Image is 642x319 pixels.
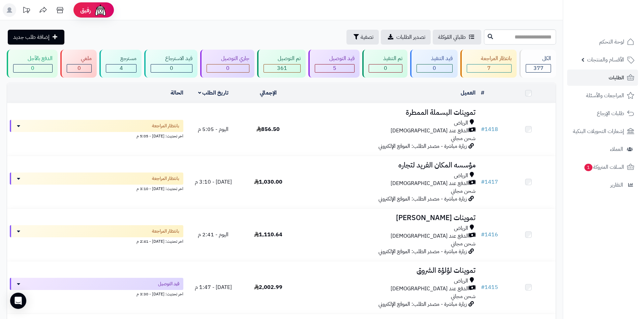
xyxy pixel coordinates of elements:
h3: تموينات لؤلؤة الشروق [298,267,476,274]
div: قيد التنفيذ [417,55,453,62]
span: زيارة مباشرة - مصدر الطلب: الموقع الإلكتروني [378,300,467,308]
span: تصفية [361,33,373,41]
a: طلبات الإرجاع [567,105,638,122]
a: تحديثات المنصة [18,3,35,19]
span: زيارة مباشرة - مصدر الطلب: الموقع الإلكتروني [378,142,467,150]
h3: تموينات [PERSON_NAME] [298,214,476,222]
span: الرياض [454,119,468,127]
div: قيد الاسترجاع [151,55,192,62]
span: العملاء [610,144,623,154]
div: 0 [13,64,52,72]
span: اليوم - 2:41 م [198,231,228,239]
span: إضافة طلب جديد [13,33,50,41]
span: رفيق [80,6,91,14]
span: شحن مجاني [451,292,476,300]
div: 7 [467,64,512,72]
span: [DATE] - 1:47 م [195,283,232,291]
a: جاري التوصيل 0 [199,50,256,78]
span: الدفع عند [DEMOGRAPHIC_DATA] [391,127,469,135]
span: 7 [487,64,491,72]
a: الإجمالي [260,89,277,97]
span: طلباتي المُوكلة [438,33,466,41]
span: 4 [120,64,123,72]
div: Open Intercom Messenger [10,293,26,309]
span: 361 [277,64,287,72]
a: العملاء [567,141,638,157]
span: 0 [384,64,387,72]
h3: تموينات البسملة الممطرة [298,109,476,116]
span: المراجعات والأسئلة [586,91,624,100]
a: تاريخ الطلب [198,89,229,97]
div: 0 [207,64,249,72]
div: 5 [315,64,354,72]
button: تصفية [346,30,379,45]
a: لوحة التحكم [567,34,638,50]
img: logo-2.png [596,14,636,28]
span: طلبات الإرجاع [597,109,624,118]
span: 1,110.64 [254,231,282,239]
a: قيد التنفيذ 0 [409,50,459,78]
span: التقارير [610,180,623,190]
a: إشعارات التحويلات البنكية [567,123,638,139]
span: السلات المتروكة [584,162,624,172]
span: الدفع عند [DEMOGRAPHIC_DATA] [391,180,469,187]
div: الكل [526,55,551,62]
a: الطلبات [567,70,638,86]
span: إشعارات التحويلات البنكية [573,127,624,136]
span: الرياض [454,277,468,285]
span: 0 [226,64,230,72]
span: تصدير الطلبات [396,33,425,41]
div: 4 [106,64,136,72]
span: الدفع عند [DEMOGRAPHIC_DATA] [391,232,469,240]
a: تم التنفيذ 0 [361,50,409,78]
a: تصدير الطلبات [381,30,431,45]
a: ملغي 0 [59,50,98,78]
span: # [481,231,485,239]
span: 5 [333,64,336,72]
a: الدفع بالآجل 0 [5,50,59,78]
div: 0 [417,64,452,72]
div: بانتظار المراجعة [467,55,512,62]
a: تم التوصيل 361 [256,50,307,78]
div: اخر تحديث: [DATE] - 5:05 م [10,132,183,139]
h3: مؤسسه المكان الفريد لتجاره [298,161,476,169]
a: مسترجع 4 [98,50,143,78]
div: اخر تحديث: [DATE] - 2:41 م [10,237,183,244]
a: قيد الاسترجاع 0 [143,50,199,78]
span: 1 [584,164,593,171]
span: 0 [78,64,81,72]
span: زيارة مباشرة - مصدر الطلب: الموقع الإلكتروني [378,195,467,203]
div: الدفع بالآجل [13,55,53,62]
a: قيد التوصيل 5 [307,50,361,78]
a: المراجعات والأسئلة [567,87,638,104]
a: التقارير [567,177,638,193]
a: الكل377 [518,50,557,78]
div: قيد التوصيل [315,55,355,62]
div: مسترجع [106,55,136,62]
span: شحن مجاني [451,240,476,248]
span: بانتظار المراجعة [152,228,179,235]
div: تم التوصيل [264,55,301,62]
a: بانتظار المراجعة 7 [459,50,518,78]
span: 0 [170,64,173,72]
div: اخر تحديث: [DATE] - 3:30 م [10,290,183,297]
span: الطلبات [609,73,624,82]
span: # [481,178,485,186]
img: ai-face.png [94,3,107,17]
a: #1417 [481,178,498,186]
a: إضافة طلب جديد [8,30,64,45]
a: طلباتي المُوكلة [433,30,481,45]
span: بانتظار المراجعة [152,175,179,182]
span: الرياض [454,224,468,232]
div: 0 [369,64,402,72]
div: اخر تحديث: [DATE] - 3:10 م [10,185,183,192]
a: #1416 [481,231,498,239]
a: الحالة [171,89,183,97]
span: 2,002.99 [254,283,282,291]
span: الأقسام والمنتجات [587,55,624,64]
span: الرياض [454,172,468,180]
span: شحن مجاني [451,134,476,142]
div: تم التنفيذ [369,55,402,62]
div: 0 [151,64,192,72]
span: [DATE] - 3:10 م [195,178,232,186]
